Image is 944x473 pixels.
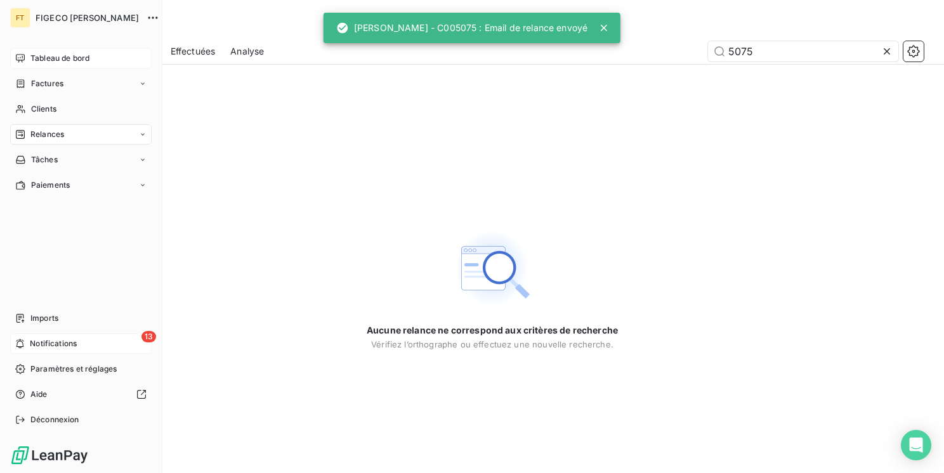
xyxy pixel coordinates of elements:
[452,228,533,309] img: Empty state
[367,324,618,337] span: Aucune relance ne correspond aux critères de recherche
[30,363,117,375] span: Paramètres et réglages
[30,129,64,140] span: Relances
[901,430,931,460] div: Open Intercom Messenger
[31,78,63,89] span: Factures
[708,41,898,62] input: Rechercher
[30,389,48,400] span: Aide
[141,331,156,342] span: 13
[230,45,264,58] span: Analyse
[31,179,70,191] span: Paiements
[30,414,79,425] span: Déconnexion
[10,445,89,465] img: Logo LeanPay
[31,154,58,165] span: Tâches
[171,45,216,58] span: Effectuées
[10,8,30,28] div: FT
[30,338,77,349] span: Notifications
[336,16,587,39] div: [PERSON_NAME] - C005075 : Email de relance envoyé
[371,339,613,349] span: Vérifiez l’orthographe ou effectuez une nouvelle recherche.
[30,53,89,64] span: Tableau de bord
[30,313,58,324] span: Imports
[10,384,152,405] a: Aide
[36,13,139,23] span: FIGECO [PERSON_NAME]
[31,103,56,115] span: Clients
